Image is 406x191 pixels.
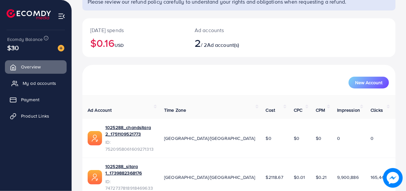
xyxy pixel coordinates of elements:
[88,107,112,113] span: Ad Account
[195,37,257,49] h2: / 2
[58,12,65,20] img: menu
[90,37,179,49] h2: $0.16
[21,64,41,70] span: Overview
[337,107,360,113] span: Impression
[316,107,325,113] span: CPM
[164,135,255,142] span: [GEOGRAPHIC_DATA]/[GEOGRAPHIC_DATA]
[105,124,154,138] a: 1025288_chandsitara 2_1751109521773
[349,77,389,88] button: New Account
[58,45,64,51] img: image
[23,80,56,86] span: My ad accounts
[355,80,382,85] span: New Account
[371,135,374,142] span: 0
[5,60,67,73] a: Overview
[88,170,102,184] img: ic-ads-acc.e4c84228.svg
[195,35,201,50] span: 2
[195,26,257,34] p: Ad accounts
[5,109,67,123] a: Product Links
[105,163,154,177] a: 1025288_sitara 1_1739882368176
[90,26,179,34] p: [DATE] spends
[7,36,43,43] span: Ecomdy Balance
[266,107,275,113] span: Cost
[294,174,305,181] span: $0.01
[115,42,124,48] span: USD
[164,174,255,181] span: [GEOGRAPHIC_DATA]/[GEOGRAPHIC_DATA]
[21,96,39,103] span: Payment
[207,41,239,48] span: Ad account(s)
[316,174,327,181] span: $0.21
[371,107,383,113] span: Clicks
[164,107,186,113] span: Time Zone
[7,9,51,19] img: logo
[316,135,321,142] span: $0
[7,43,19,52] span: $30
[371,174,387,181] span: 165,445
[266,174,283,181] span: $2118.67
[5,93,67,106] a: Payment
[294,107,302,113] span: CPC
[21,113,49,119] span: Product Links
[105,139,154,152] span: ID: 7520958061609271313
[266,135,271,142] span: $0
[383,168,403,188] img: image
[294,135,299,142] span: $0
[337,135,340,142] span: 0
[88,131,102,145] img: ic-ads-acc.e4c84228.svg
[337,174,359,181] span: 9,900,886
[5,77,67,90] a: My ad accounts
